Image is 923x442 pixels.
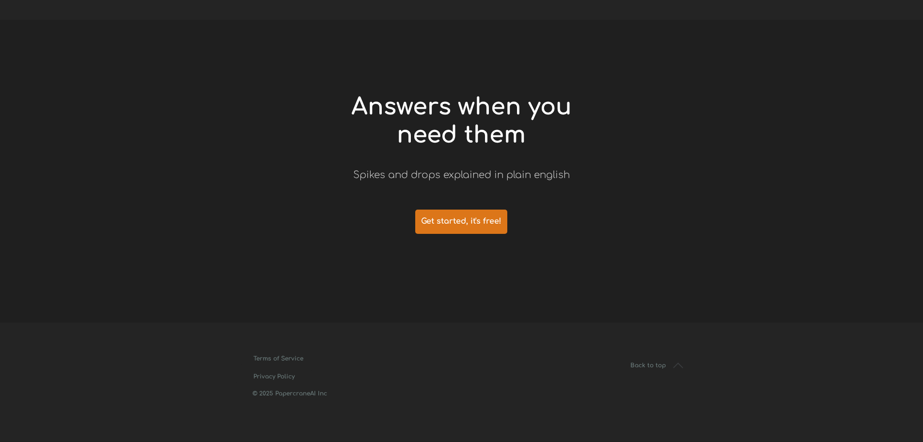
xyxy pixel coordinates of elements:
[236,369,312,384] a: Privacy Policy
[623,362,673,369] span: Back to top
[415,210,507,234] a: Get started, it's free!
[415,217,507,226] span: Get started, it's free!
[353,169,570,180] span: Spikes and drops explained in plain english
[623,358,673,373] a: Back to top
[236,373,312,380] span: Privacy Policy
[252,390,327,397] span: © 2025 PapercraneAI Inc
[351,94,572,148] span: Answers when you need them
[241,355,316,362] span: Terms of Service
[241,351,316,366] a: Terms of Service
